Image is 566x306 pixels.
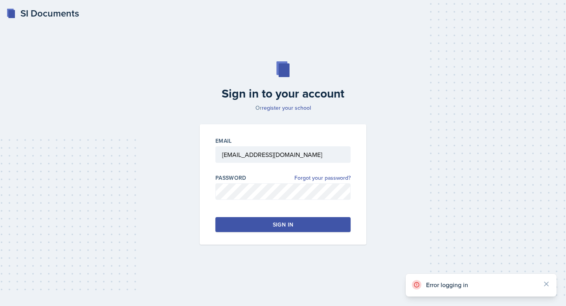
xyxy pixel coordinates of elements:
[6,6,79,20] a: SI Documents
[273,221,293,229] div: Sign in
[195,87,371,101] h2: Sign in to your account
[215,217,351,232] button: Sign in
[215,137,232,145] label: Email
[215,174,246,182] label: Password
[294,174,351,182] a: Forgot your password?
[262,104,311,112] a: register your school
[426,281,536,289] p: Error logging in
[195,104,371,112] p: Or
[215,146,351,163] input: Email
